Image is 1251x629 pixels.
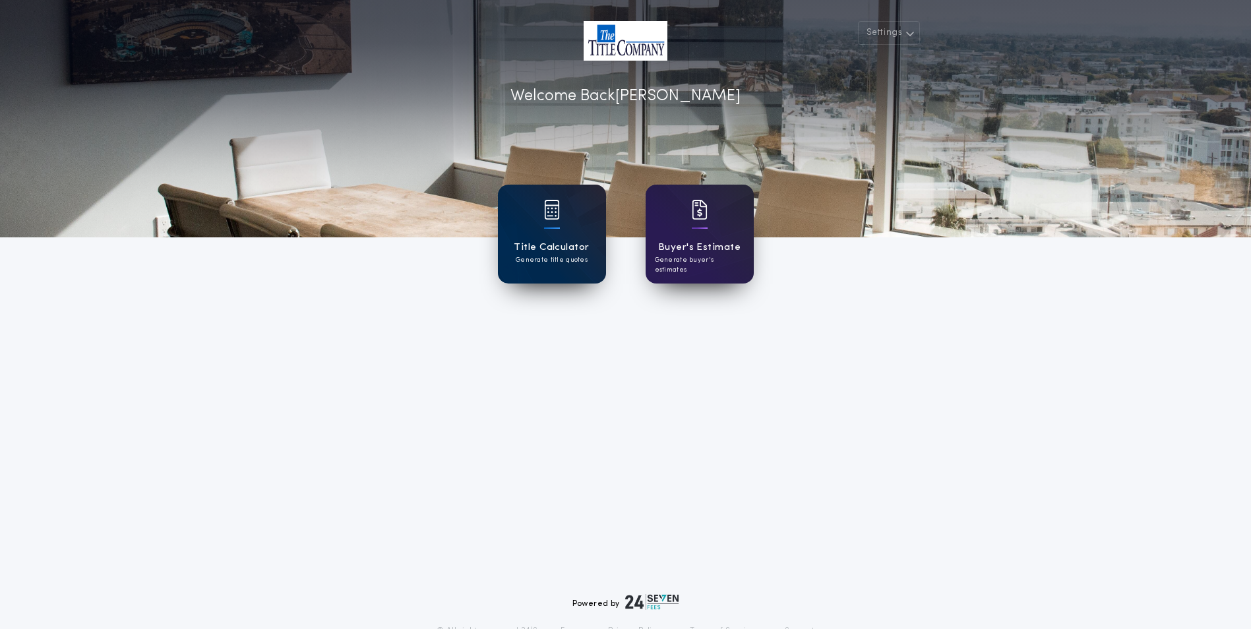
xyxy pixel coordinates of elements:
h1: Title Calculator [514,240,589,255]
button: Settings [858,21,920,45]
p: Generate title quotes [516,255,588,265]
a: card iconTitle CalculatorGenerate title quotes [498,185,606,284]
img: logo [625,594,679,610]
img: account-logo [584,21,667,61]
p: Welcome Back [PERSON_NAME] [510,84,741,108]
div: Powered by [572,594,679,610]
p: Generate buyer's estimates [655,255,745,275]
a: card iconBuyer's EstimateGenerate buyer's estimates [646,185,754,284]
img: card icon [692,200,708,220]
img: card icon [544,200,560,220]
h1: Buyer's Estimate [658,240,741,255]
